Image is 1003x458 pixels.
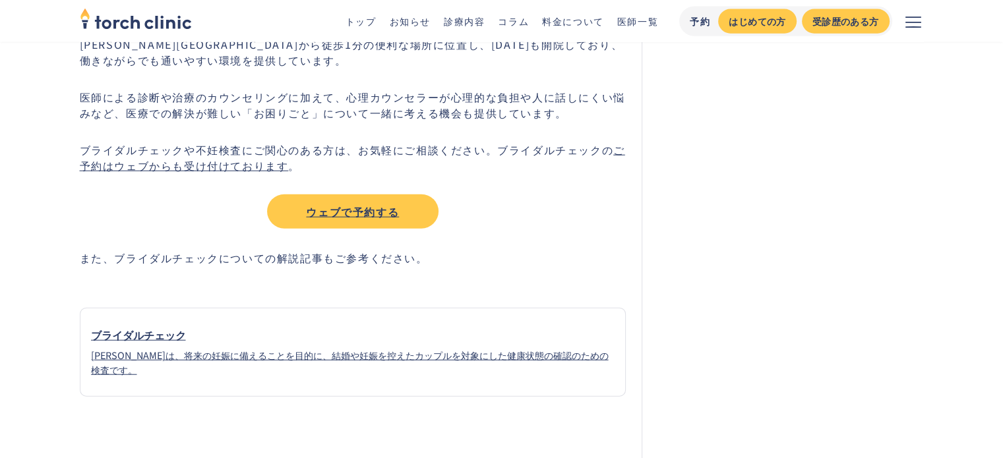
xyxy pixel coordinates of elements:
[279,204,427,219] div: ウェブで予約する
[80,142,626,173] p: ブライダルチェックや不妊検査にご関心のある方は、お気軽にご相談ください。ブライダルチェックの 。
[267,194,439,229] a: ウェブで予約する
[729,14,785,28] div: はじめての方
[802,9,890,34] a: 受診歴のある方
[444,14,485,28] a: 診療内容
[80,20,626,68] p: トーチクリニックでは、ブライダルチェックや不妊検査を提供しています。[GEOGRAPHIC_DATA]・[PERSON_NAME][GEOGRAPHIC_DATA]から徒歩1分の便利な場所に位置...
[80,89,626,121] p: 医師による診断や治療のカウンセリングに加えて、心理カウンセラーが心理的な負担や人に話しにくい悩みなど、医療での解決が難しい「お困りごと」について一緒に考える機会も提供しています。
[91,348,615,376] div: [PERSON_NAME]は、将来の妊娠に備えることを目的に、結婚や妊娠を控えたカップルを対象にした健康状態の確認のための検査です。
[690,14,710,28] div: 予約
[80,250,626,266] p: また、ブライダルチェックについての解説記事もご参考ください。
[718,9,796,34] a: はじめての方
[346,14,377,28] a: トップ
[80,142,625,173] a: ご予約はウェブからも受け付けております
[80,308,626,397] a: ブライダルチェック [PERSON_NAME]は、将来の妊娠に備えることを目的に、結婚や妊娠を控えたカップルを対象にした健康状態の確認のための検査です。
[389,14,430,28] a: お知らせ
[812,14,879,28] div: 受診歴のある方
[80,4,192,33] img: torch clinic
[498,14,529,28] a: コラム
[80,9,192,33] a: home
[617,14,658,28] a: 医師一覧
[91,327,615,343] div: ブライダルチェック
[542,14,604,28] a: 料金について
